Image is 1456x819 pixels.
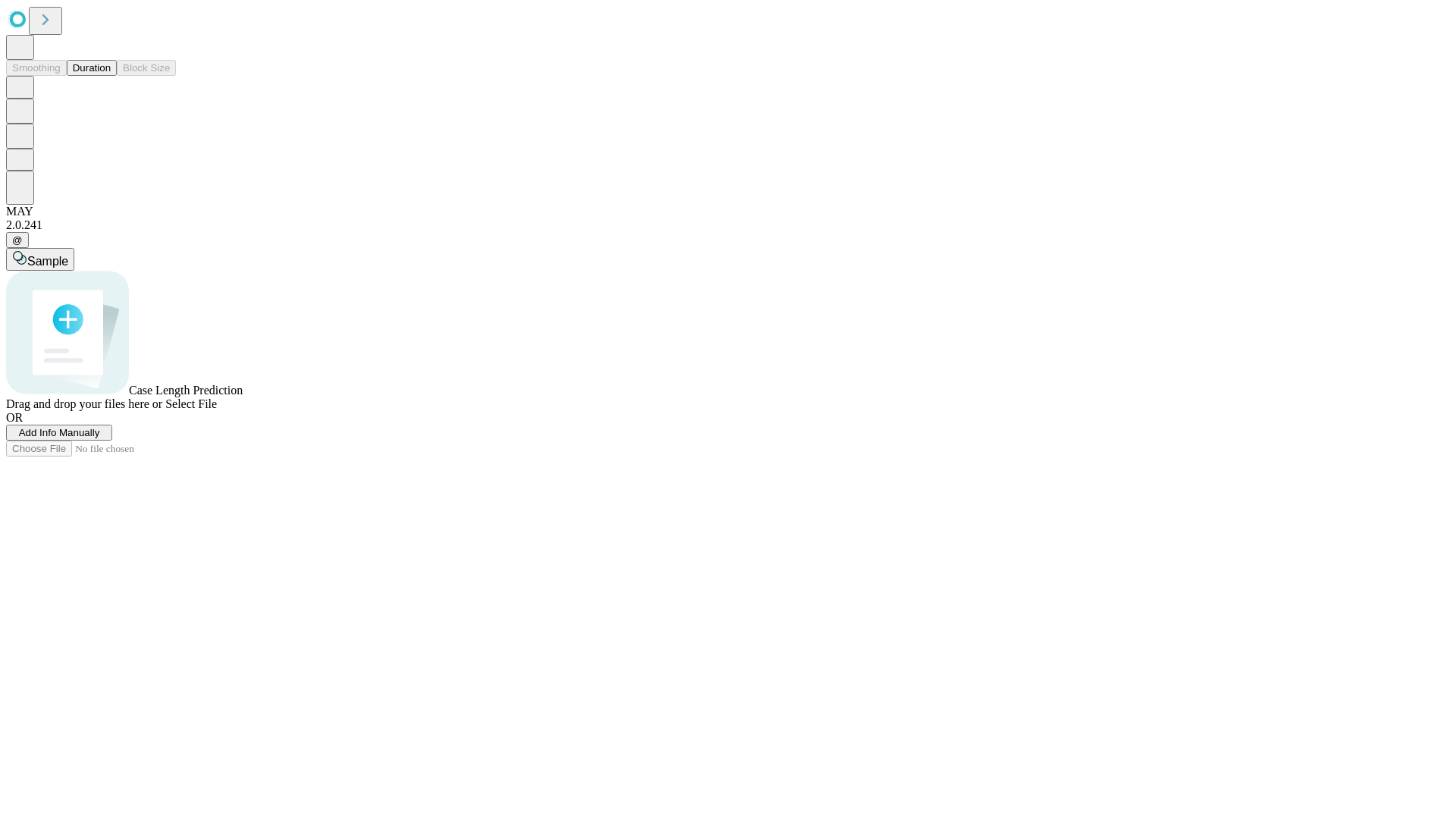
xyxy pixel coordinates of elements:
[6,205,1450,218] div: MAY
[19,427,100,438] span: Add Info Manually
[6,232,29,248] button: @
[6,60,67,76] button: Smoothing
[117,60,176,76] button: Block Size
[129,384,243,397] span: Case Length Prediction
[67,60,117,76] button: Duration
[12,234,23,246] span: @
[6,411,23,424] span: OR
[6,397,162,410] span: Drag and drop your files here or
[6,248,74,271] button: Sample
[6,425,112,441] button: Add Info Manually
[6,218,1450,232] div: 2.0.241
[165,397,217,410] span: Select File
[27,255,68,268] span: Sample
